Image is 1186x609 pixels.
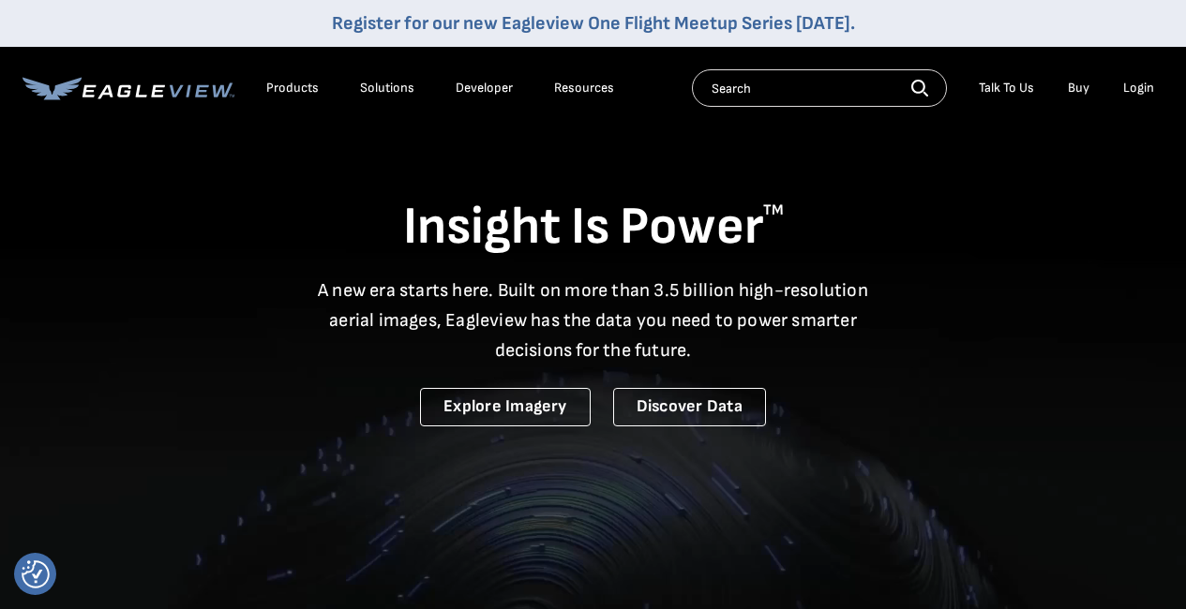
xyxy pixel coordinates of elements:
a: Developer [456,80,513,97]
div: Talk To Us [979,80,1034,97]
h1: Insight Is Power [23,195,1163,260]
button: Consent Preferences [22,560,50,588]
div: Resources [554,80,614,97]
a: Register for our new Eagleview One Flight Meetup Series [DATE]. [332,12,855,35]
a: Discover Data [613,388,766,426]
p: A new era starts here. Built on more than 3.5 billion high-resolution aerial images, Eagleview ha... [307,275,880,365]
img: Revisit consent button [22,560,50,588]
sup: TM [763,201,784,219]
div: Solutions [360,80,414,97]
a: Explore Imagery [420,388,591,426]
input: Search [692,69,947,107]
div: Login [1123,80,1154,97]
a: Buy [1068,80,1089,97]
div: Products [266,80,319,97]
